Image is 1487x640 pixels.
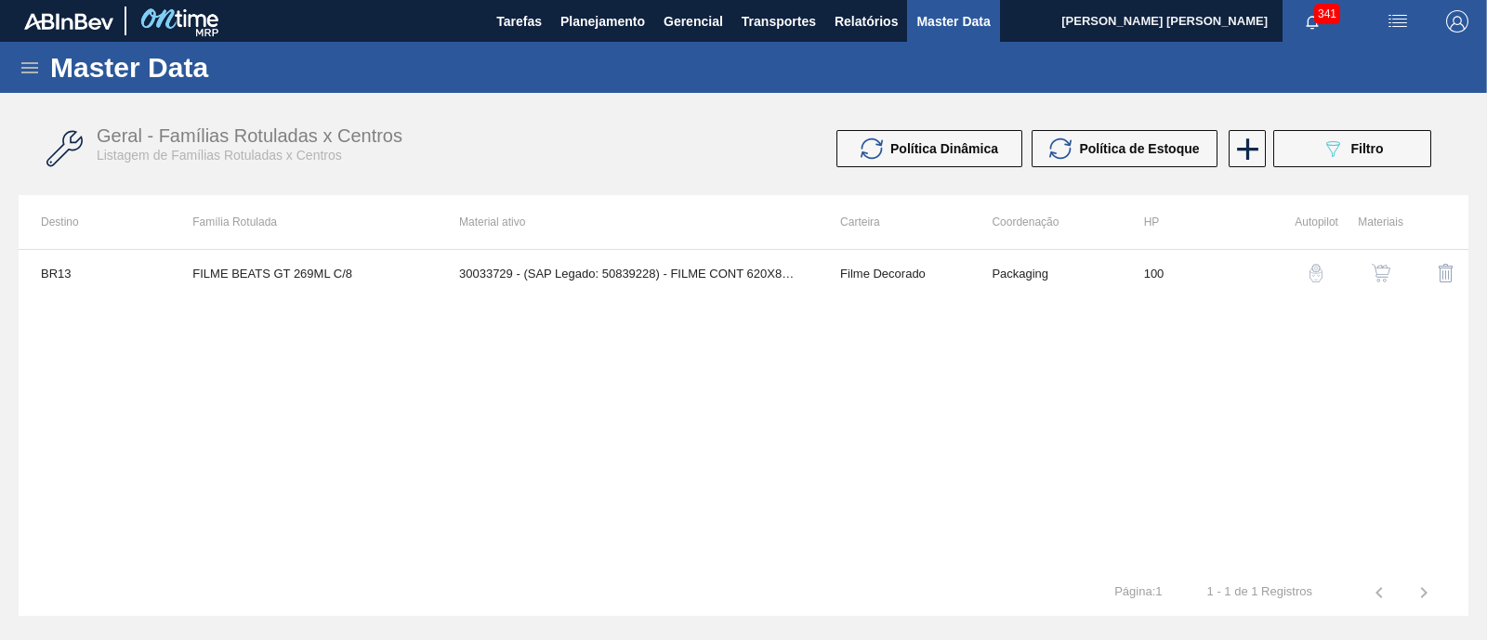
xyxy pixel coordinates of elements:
span: Política de Estoque [1079,141,1199,156]
button: Política Dinâmica [836,130,1022,167]
img: delete-icon [1435,262,1457,284]
td: FILME BEATS GT 269ML C/8 [170,250,437,296]
button: auto-pilot-icon [1294,251,1338,295]
img: shopping-cart-icon [1372,264,1390,282]
th: Destino [19,195,170,249]
img: Logout [1446,10,1468,33]
img: TNhmsLtSVTkK8tSr43FrP2fwEKptu5GPRR3wAAAABJRU5ErkJggg== [24,13,113,30]
h1: Master Data [50,57,380,78]
button: shopping-cart-icon [1359,251,1403,295]
span: Política Dinâmica [890,141,998,156]
span: Tarefas [496,10,542,33]
th: Coordenação [969,195,1121,249]
th: Materiais [1338,195,1403,249]
button: Notificações [1283,8,1342,34]
button: Política de Estoque [1032,130,1217,167]
div: Excluir Família Rotulada X Centro [1413,251,1468,295]
td: 30033729 - (SAP Legado: 50839228) - FILME CONT 620X80 GT 269ML C 8 NIV25 [437,250,818,296]
div: Atualizar Política Dinâmica [836,130,1032,167]
span: Geral - Famílias Rotuladas x Centros [97,125,402,146]
span: Filtro [1351,141,1384,156]
div: Nova Família Rotulada x Centro [1227,130,1264,167]
th: Autopilot [1273,195,1338,249]
span: Planejamento [560,10,645,33]
td: Filme Decorado [818,250,969,296]
span: Master Data [916,10,990,33]
td: Página : 1 [1092,569,1184,599]
div: Ver Materiais [1348,251,1403,295]
span: 341 [1314,4,1340,24]
th: Família Rotulada [170,195,437,249]
span: Gerencial [664,10,723,33]
div: Filtrar Família Rotulada x Centro [1264,130,1441,167]
span: Relatórios [835,10,898,33]
td: 1 - 1 de 1 Registros [1185,569,1335,599]
th: Material ativo [437,195,818,249]
span: Transportes [742,10,816,33]
img: userActions [1387,10,1409,33]
th: HP [1122,195,1273,249]
img: auto-pilot-icon [1307,264,1325,282]
div: Configuração Auto Pilot [1283,251,1338,295]
div: Atualizar Política de Estoque em Massa [1032,130,1227,167]
button: delete-icon [1424,251,1468,295]
td: BR13 [19,250,170,296]
button: Filtro [1273,130,1431,167]
td: Packaging [969,250,1121,296]
th: Carteira [818,195,969,249]
span: Listagem de Famílias Rotuladas x Centros [97,148,342,163]
td: 100 [1122,250,1273,296]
